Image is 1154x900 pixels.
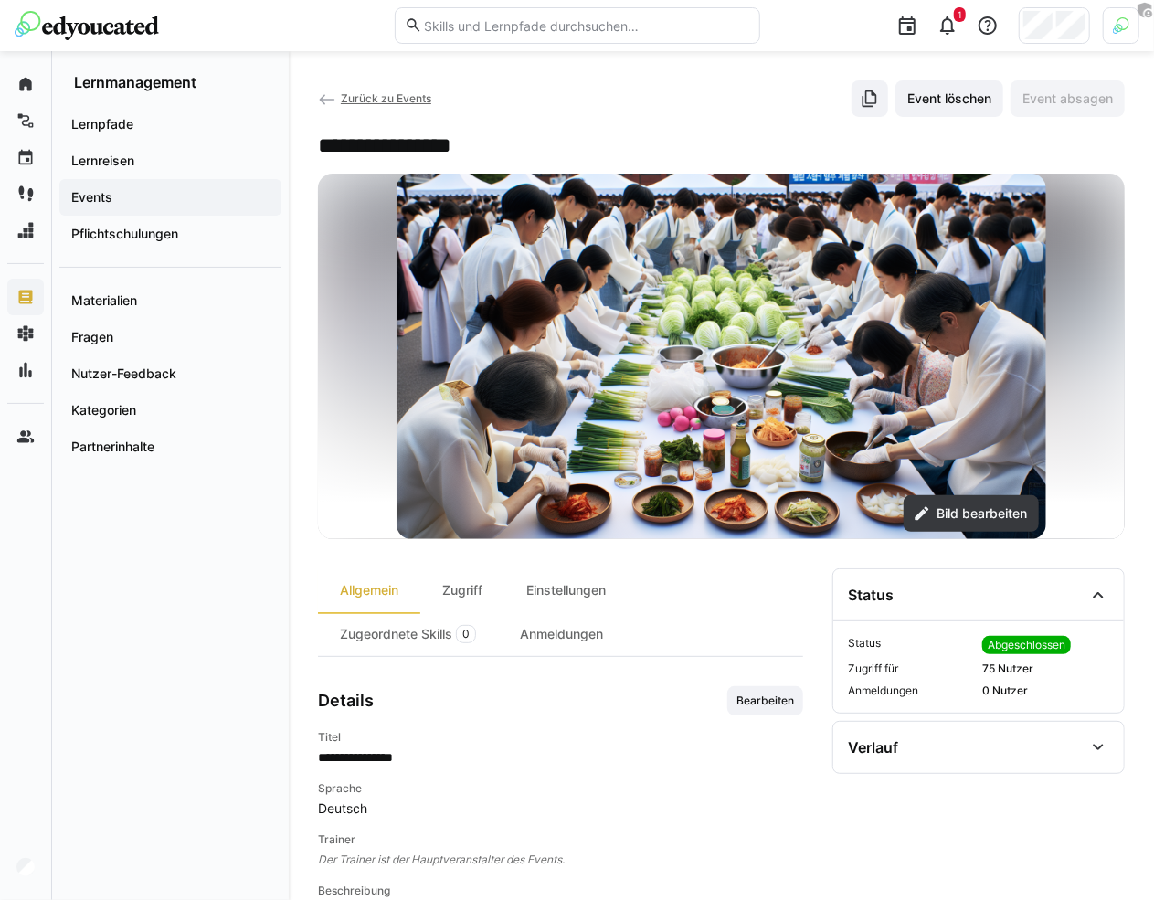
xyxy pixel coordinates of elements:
[958,9,962,20] span: 1
[848,586,894,604] div: Status
[318,691,374,711] h3: Details
[422,17,749,34] input: Skills und Lernpfade durchsuchen…
[904,495,1039,532] button: Bild bearbeiten
[988,638,1065,652] span: Abgeschlossen
[735,694,796,708] span: Bearbeiten
[727,686,803,715] button: Bearbeiten
[318,91,431,105] a: Zurück zu Events
[318,799,803,818] span: Deutsch
[895,80,1003,117] button: Event löschen
[905,90,994,108] span: Event löschen
[462,627,470,641] span: 0
[341,91,431,105] span: Zurück zu Events
[848,662,975,676] span: Zugriff für
[420,568,504,612] div: Zugriff
[1011,80,1125,117] button: Event absagen
[848,636,975,654] span: Status
[848,738,898,757] div: Verlauf
[982,662,1109,676] span: 75 Nutzer
[848,683,975,698] span: Anmeldungen
[318,781,803,796] h4: Sprache
[318,884,803,898] h4: Beschreibung
[504,568,628,612] div: Einstellungen
[498,612,625,656] div: Anmeldungen
[934,504,1030,523] span: Bild bearbeiten
[318,851,803,869] span: Der Trainer ist der Hauptveranstalter des Events.
[318,730,803,745] h4: Titel
[318,568,420,612] div: Allgemein
[1020,90,1116,108] span: Event absagen
[318,832,803,847] h4: Trainer
[982,683,1109,698] span: 0 Nutzer
[318,612,498,656] div: Zugeordnete Skills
